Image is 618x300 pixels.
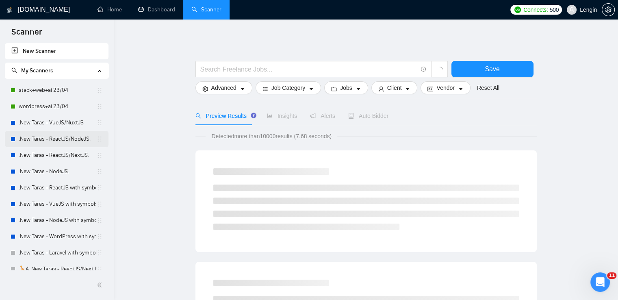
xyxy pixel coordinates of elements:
[569,7,575,13] span: user
[98,6,122,13] a: homeHome
[21,67,53,74] span: My Scanners
[97,281,105,289] span: double-left
[5,163,108,180] li: .New Taras - NodeJS.
[195,113,254,119] span: Preview Results
[19,228,96,245] a: .New Taras - WordPress with symbols
[19,82,96,98] a: stack+web+ai 23/04
[5,261,108,277] li: 🦒A .New Taras - ReactJS/NextJS usual 23/04
[308,86,314,92] span: caret-down
[200,64,417,74] input: Search Freelance Jobs...
[19,196,96,212] a: .New Taras - VueJS with symbols
[348,113,354,119] span: robot
[195,113,201,119] span: search
[523,5,548,14] span: Connects:
[11,67,53,74] span: My Scanners
[549,5,558,14] span: 500
[240,86,245,92] span: caret-down
[19,180,96,196] a: .New Taras - ReactJS with symbols
[340,83,352,92] span: Jobs
[590,272,610,292] iframe: Intercom live chat
[96,217,103,224] span: holder
[191,6,221,13] a: searchScanner
[19,147,96,163] a: .New Taras - ReactJS/NextJS.
[485,64,499,74] span: Save
[96,168,103,175] span: holder
[96,185,103,191] span: holder
[514,7,521,13] img: upwork-logo.png
[250,112,257,119] div: Tooltip anchor
[5,98,108,115] li: wordpress+ai 23/04
[19,98,96,115] a: wordpress+ai 23/04
[19,163,96,180] a: .New Taras - NodeJS.
[5,82,108,98] li: stack+web+ai 23/04
[211,83,236,92] span: Advanced
[19,212,96,228] a: .New Taras - NodeJS with symbols
[19,261,96,277] a: 🦒A .New Taras - ReactJS/NextJS usual 23/04
[267,113,273,119] span: area-chart
[11,43,102,59] a: New Scanner
[387,83,402,92] span: Client
[96,201,103,207] span: holder
[5,212,108,228] li: .New Taras - NodeJS with symbols
[378,86,384,92] span: user
[324,81,368,94] button: folderJobscaret-down
[602,3,615,16] button: setting
[271,83,305,92] span: Job Category
[436,67,443,74] span: loading
[421,81,470,94] button: idcardVendorcaret-down
[262,86,268,92] span: bars
[195,81,252,94] button: settingAdvancedcaret-down
[602,7,614,13] span: setting
[267,113,297,119] span: Insights
[5,180,108,196] li: .New Taras - ReactJS with symbols
[421,67,426,72] span: info-circle
[7,4,13,17] img: logo
[5,26,48,43] span: Scanner
[96,120,103,126] span: holder
[138,6,175,13] a: dashboardDashboard
[206,132,337,141] span: Detected more than 10000 results (7.68 seconds)
[5,115,108,131] li: .New Taras - VueJS/NuxtJS
[11,67,17,73] span: search
[451,61,533,77] button: Save
[427,86,433,92] span: idcard
[96,152,103,159] span: holder
[405,86,410,92] span: caret-down
[5,131,108,147] li: .New Taras - ReactJS/NodeJS.
[256,81,321,94] button: barsJob Categorycaret-down
[96,87,103,93] span: holder
[5,228,108,245] li: .New Taras - WordPress with symbols
[96,250,103,256] span: holder
[5,147,108,163] li: .New Taras - ReactJS/NextJS.
[331,86,337,92] span: folder
[5,245,108,261] li: .New Taras - Laravel with symbols
[96,233,103,240] span: holder
[607,272,616,279] span: 11
[5,196,108,212] li: .New Taras - VueJS with symbols
[96,136,103,142] span: holder
[310,113,335,119] span: Alerts
[5,43,108,59] li: New Scanner
[19,245,96,261] a: .New Taras - Laravel with symbols
[96,103,103,110] span: holder
[477,83,499,92] a: Reset All
[96,266,103,272] span: holder
[458,86,464,92] span: caret-down
[371,81,418,94] button: userClientcaret-down
[348,113,388,119] span: Auto Bidder
[356,86,361,92] span: caret-down
[602,7,615,13] a: setting
[19,115,96,131] a: .New Taras - VueJS/NuxtJS
[202,86,208,92] span: setting
[19,131,96,147] a: .New Taras - ReactJS/NodeJS.
[310,113,316,119] span: notification
[436,83,454,92] span: Vendor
